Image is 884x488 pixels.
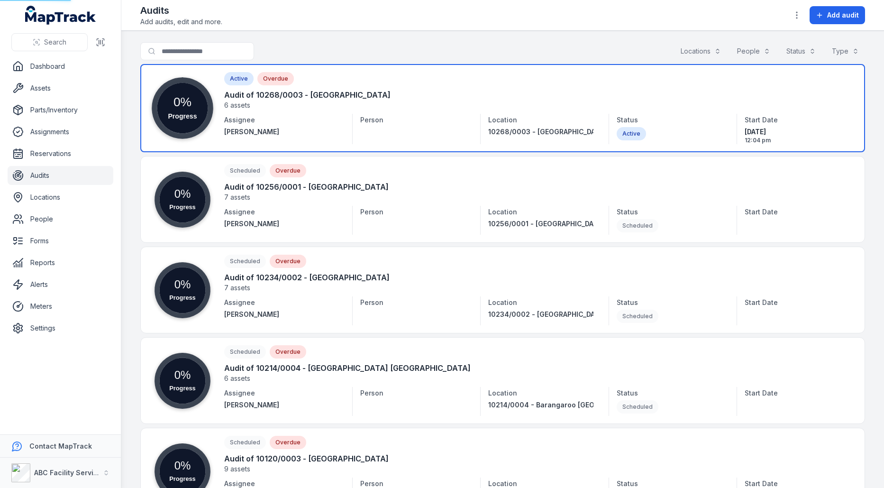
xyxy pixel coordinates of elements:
a: 10214/0004 - Barangaroo [GEOGRAPHIC_DATA] [488,400,593,410]
a: Reports [8,253,113,272]
a: Audits [8,166,113,185]
span: 10256/0001 - [GEOGRAPHIC_DATA] [488,220,604,228]
a: Settings [8,319,113,338]
a: [PERSON_NAME] [224,310,345,319]
span: Search [44,37,66,47]
span: 10268/0003 - [GEOGRAPHIC_DATA] [488,128,606,136]
strong: Contact MapTrack [29,442,92,450]
time: 07/08/2025, 12:04:55 pm [745,127,849,144]
a: People [8,210,113,229]
div: Scheduled [617,400,658,414]
button: Add audit [810,6,865,24]
a: Alerts [8,275,113,294]
a: [PERSON_NAME] [224,219,345,229]
div: Scheduled [617,310,658,323]
span: 12:04 pm [745,137,849,144]
a: Locations [8,188,113,207]
a: Parts/Inventory [8,101,113,120]
a: [PERSON_NAME] [224,127,345,137]
h2: Audits [140,4,222,17]
strong: ABC Facility Services [34,469,106,477]
a: Reservations [8,144,113,163]
a: [PERSON_NAME] [224,400,345,410]
span: Add audits, edit and more. [140,17,222,27]
a: 10234/0002 - [GEOGRAPHIC_DATA] [488,310,593,319]
a: 10256/0001 - [GEOGRAPHIC_DATA] [488,219,593,229]
span: 10234/0002 - [GEOGRAPHIC_DATA] [488,310,605,318]
div: Scheduled [617,219,658,232]
a: Dashboard [8,57,113,76]
a: MapTrack [25,6,96,25]
span: Add audit [827,10,859,20]
a: Assignments [8,122,113,141]
a: Meters [8,297,113,316]
a: Assets [8,79,113,98]
span: 10214/0004 - Barangaroo [GEOGRAPHIC_DATA] [488,401,646,409]
a: Forms [8,231,113,250]
button: People [731,42,776,60]
button: Type [826,42,865,60]
div: Active [617,127,646,140]
a: 10268/0003 - [GEOGRAPHIC_DATA] [488,127,593,137]
span: [DATE] [745,127,849,137]
button: Status [780,42,822,60]
button: Search [11,33,88,51]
